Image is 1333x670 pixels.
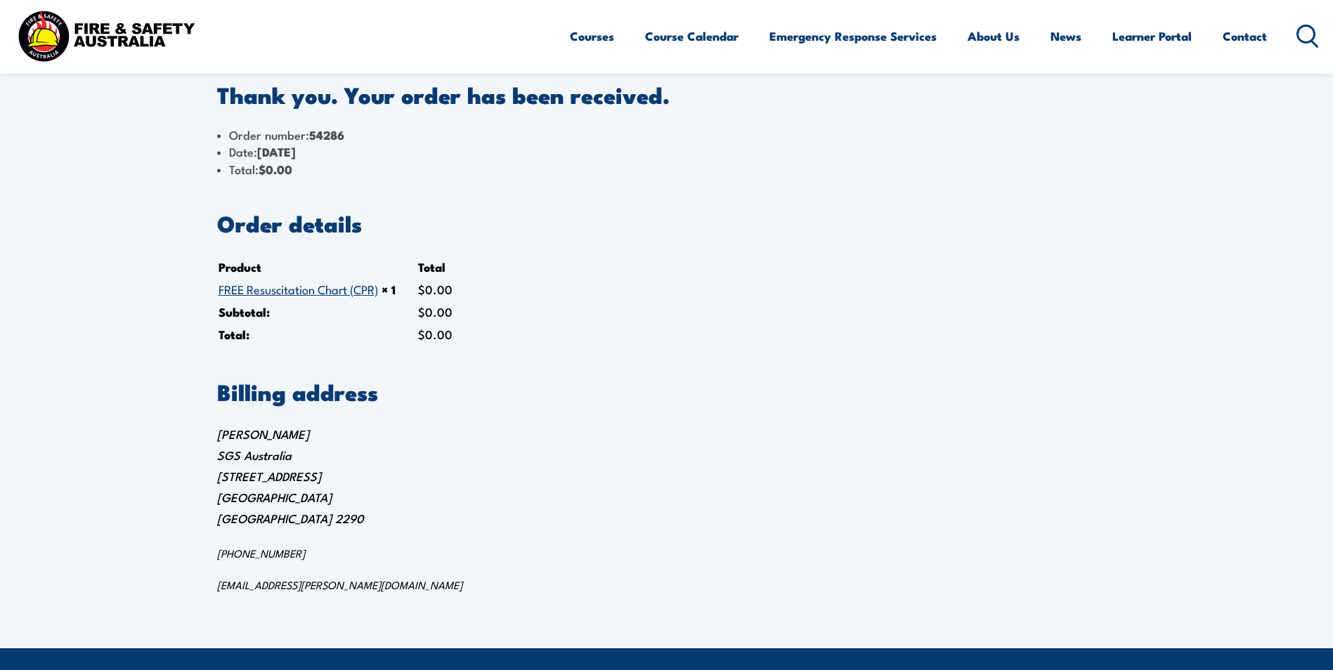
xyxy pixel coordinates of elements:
bdi: 0.00 [259,160,292,178]
p: [PHONE_NUMBER] [217,546,1117,560]
a: Learner Portal [1112,18,1192,55]
span: 0.00 [418,303,453,320]
span: $ [418,303,425,320]
a: Course Calendar [645,18,739,55]
span: $ [418,325,425,343]
strong: 54286 [309,126,344,144]
li: Total: [217,161,1117,178]
a: About Us [968,18,1020,55]
a: News [1051,18,1081,55]
li: Order number: [217,126,1117,143]
span: $ [418,280,425,298]
a: Emergency Response Services [769,18,937,55]
h2: Billing address [217,381,1117,401]
bdi: 0.00 [418,280,453,298]
th: Product [219,256,417,277]
a: FREE Resuscitation Chart (CPR) [219,280,378,297]
th: Subtotal: [219,301,417,322]
span: $ [259,160,266,178]
li: Date: [217,143,1117,160]
p: Thank you. Your order has been received. [217,84,1117,104]
a: Contact [1223,18,1267,55]
strong: [DATE] [257,143,296,161]
strong: × 1 [382,280,396,298]
th: Total: [219,324,417,345]
address: [PERSON_NAME] SGS Australia [STREET_ADDRESS] [GEOGRAPHIC_DATA] [GEOGRAPHIC_DATA] 2290 [217,423,1117,592]
th: Total [418,256,474,277]
p: [EMAIL_ADDRESS][PERSON_NAME][DOMAIN_NAME] [217,578,1117,592]
span: 0.00 [418,325,453,343]
a: Courses [570,18,614,55]
h2: Order details [217,213,1117,232]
